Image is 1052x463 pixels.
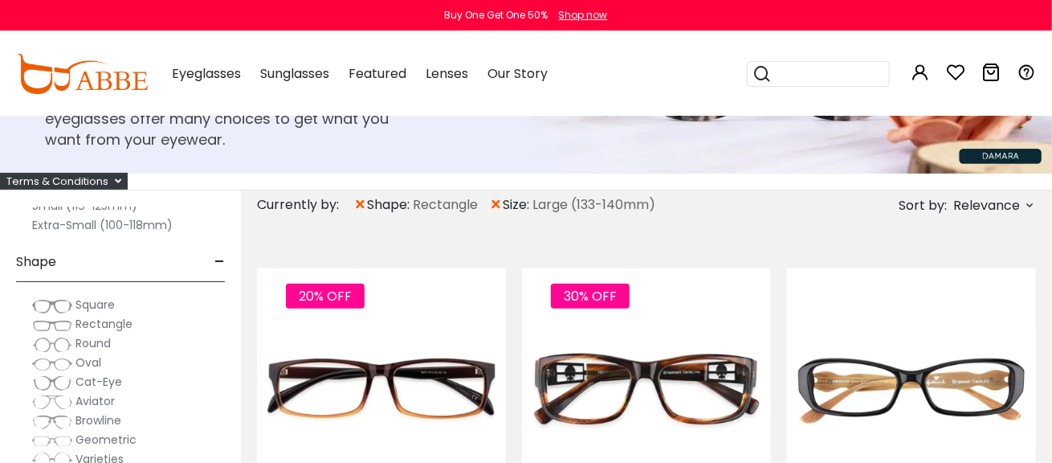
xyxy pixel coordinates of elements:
span: Lenses [426,64,468,83]
img: abbeglasses.com [16,54,148,94]
img: Brown Isaiah - TR ,Universal Bridge Fit [257,326,506,451]
span: 20% OFF [286,284,365,309]
span: × [489,191,503,219]
span: Oval [75,354,101,371]
span: Cat-Eye [75,374,122,390]
span: Featured [349,64,406,83]
span: Rectangle [75,316,133,332]
span: Our Story [487,64,548,83]
span: Sunglasses [260,64,329,83]
span: Relevance [953,191,1020,220]
img: Cat-Eye.png [32,375,72,391]
img: Black Setup - TR ,Universal Bridge Fit [787,326,1036,451]
span: Browline [75,412,121,428]
img: Rectangle.png [32,318,72,334]
img: Round.png [32,337,72,353]
span: Rectangle [413,195,478,215]
span: Eyeglasses [172,64,241,83]
a: Shop now [551,8,608,22]
span: Square [75,297,115,313]
span: 30% OFF [551,284,630,309]
span: Geometric [75,432,137,448]
div: Shop now [559,8,608,23]
span: - [214,243,225,281]
label: Extra-Small (100-118mm) [32,215,173,235]
span: Aviator [75,393,115,409]
img: Geometric.png [32,433,72,449]
span: shape: [367,195,413,215]
img: Oval.png [32,356,72,372]
span: Round [75,335,111,351]
span: Shape [16,243,56,281]
img: Square.png [32,298,72,314]
span: Sort by: [899,196,947,215]
span: size: [503,195,532,215]
span: Large (133-140mm) [532,195,655,215]
div: Currently by: [257,191,353,219]
img: Tortoise Aegis - TR ,Universal Bridge Fit [522,326,771,451]
img: Browline.png [32,414,72,430]
div: Buy One Get One 50% [445,8,548,23]
img: Aviator.png [32,395,72,411]
span: × [353,191,367,219]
